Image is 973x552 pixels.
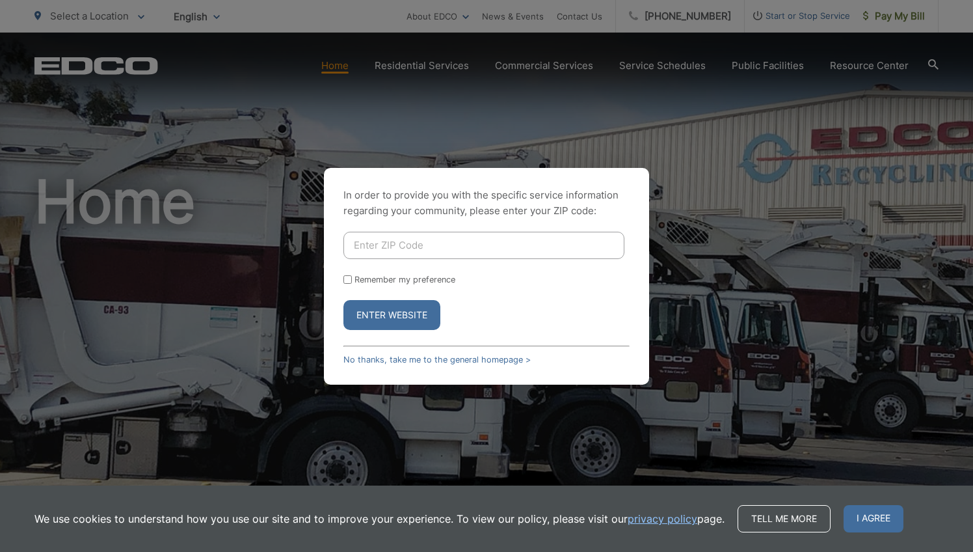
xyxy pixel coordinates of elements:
[343,300,440,330] button: Enter Website
[34,511,725,527] p: We use cookies to understand how you use our site and to improve your experience. To view our pol...
[844,505,903,532] span: I agree
[354,275,455,284] label: Remember my preference
[738,505,831,532] a: Tell me more
[343,355,531,365] a: No thanks, take me to the general homepage >
[628,511,697,527] a: privacy policy
[343,232,624,259] input: Enter ZIP Code
[343,187,630,219] p: In order to provide you with the specific service information regarding your community, please en...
